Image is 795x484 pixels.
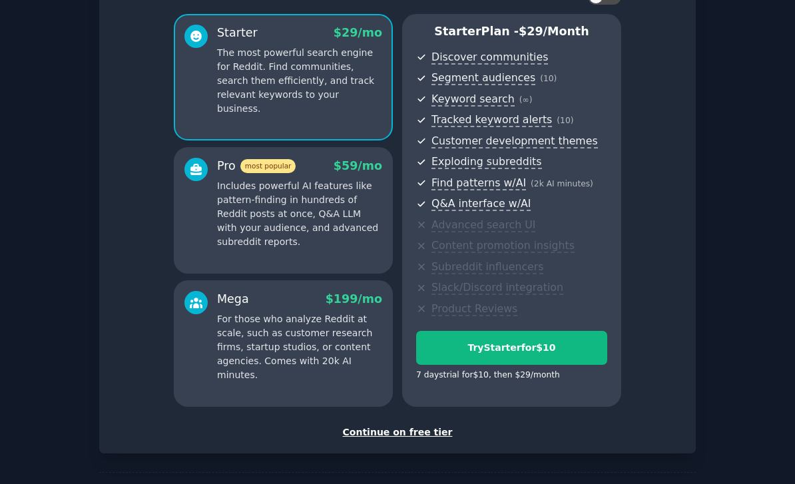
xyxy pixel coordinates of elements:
p: Includes powerful AI features like pattern-finding in hundreds of Reddit posts at once, Q&A LLM w... [217,179,382,249]
div: Pro [217,158,296,174]
p: Starter Plan - [416,23,607,40]
span: Content promotion insights [431,239,575,253]
div: Continue on free tier [113,425,682,439]
span: Segment audiences [431,71,535,85]
span: ( ∞ ) [519,95,533,105]
span: Customer development themes [431,134,598,148]
span: ( 10 ) [540,74,557,83]
span: Slack/Discord integration [431,281,563,295]
span: $ 29 /mo [334,26,382,39]
p: For those who analyze Reddit at scale, such as customer research firms, startup studios, or conte... [217,312,382,382]
span: $ 59 /mo [334,159,382,172]
button: TryStarterfor$10 [416,331,607,365]
span: ( 10 ) [557,116,573,125]
span: Advanced search UI [431,218,535,232]
div: Mega [217,291,249,308]
div: Starter [217,25,258,41]
span: $ 199 /mo [326,292,382,306]
span: most popular [240,159,296,173]
p: The most powerful search engine for Reddit. Find communities, search them efficiently, and track ... [217,46,382,116]
span: Exploding subreddits [431,155,541,169]
div: 7 days trial for $10 , then $ 29 /month [416,369,560,381]
div: Try Starter for $10 [417,341,607,355]
span: Discover communities [431,51,548,65]
span: Q&A interface w/AI [431,197,531,211]
span: Find patterns w/AI [431,176,526,190]
span: $ 29 /month [519,25,589,38]
span: Tracked keyword alerts [431,113,552,127]
span: Subreddit influencers [431,260,543,274]
span: Product Reviews [431,302,517,316]
span: ( 2k AI minutes ) [531,179,593,188]
span: Keyword search [431,93,515,107]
